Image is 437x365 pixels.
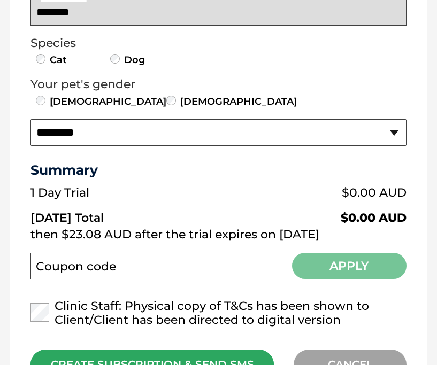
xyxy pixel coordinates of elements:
td: [DATE] Total [30,203,228,225]
label: Coupon code [36,260,116,274]
legend: Species [30,36,407,50]
td: $0.00 AUD [228,183,407,203]
input: Clinic Staff: Physical copy of T&Cs has been shown to Client/Client has been directed to digital ... [30,303,49,322]
td: $0.00 AUD [228,203,407,225]
legend: Your pet's gender [30,77,407,91]
td: 1 Day Trial [30,183,228,203]
td: then $23.08 AUD after the trial expires on [DATE] [30,225,407,244]
h3: Summary [30,162,407,178]
label: Clinic Staff: Physical copy of T&Cs has been shown to Client/Client has been directed to digital ... [30,299,407,327]
button: Apply [292,253,407,279]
